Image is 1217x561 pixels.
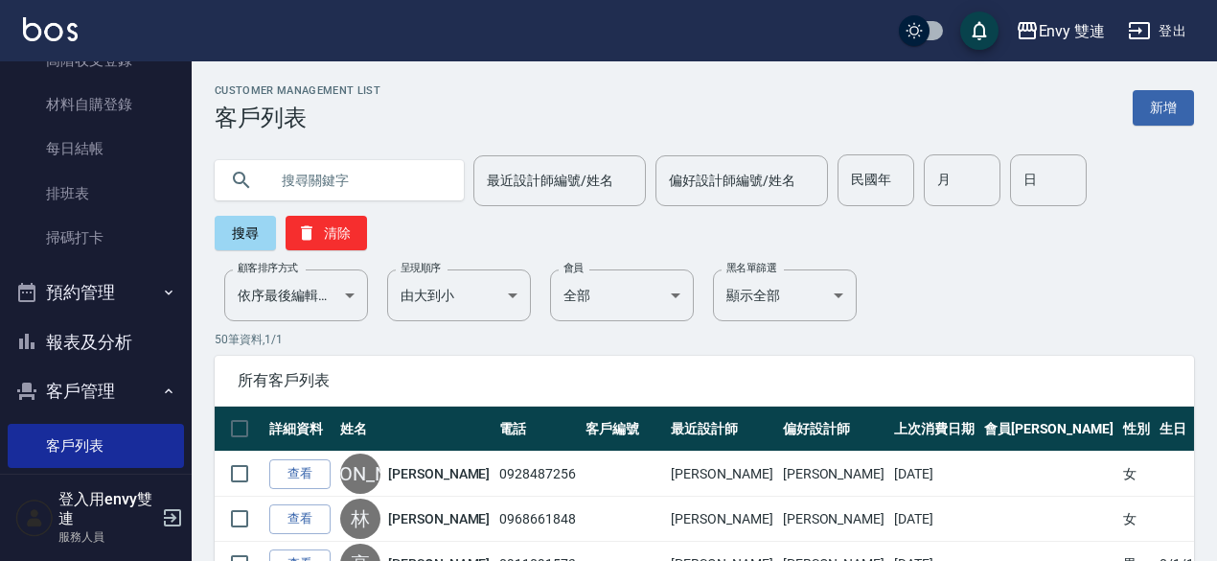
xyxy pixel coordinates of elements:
input: 搜尋關鍵字 [268,154,448,206]
label: 顧客排序方式 [238,261,298,275]
th: 性別 [1118,407,1155,452]
td: [PERSON_NAME] [666,497,777,542]
button: 搜尋 [215,216,276,250]
h3: 客戶列表 [215,105,380,131]
button: 客戶管理 [8,366,184,416]
th: 會員[PERSON_NAME] [979,407,1118,452]
label: 會員 [563,261,584,275]
a: 卡券管理 [8,468,184,512]
a: 新增 [1133,90,1194,126]
td: 0968661848 [494,497,581,542]
th: 姓名 [335,407,494,452]
th: 詳細資料 [264,407,335,452]
a: 查看 [269,504,331,534]
label: 黑名單篩選 [726,261,776,275]
td: [DATE] [889,497,979,542]
img: Logo [23,17,78,41]
th: 偏好設計師 [778,407,889,452]
h2: Customer Management List [215,84,380,97]
th: 上次消費日期 [889,407,979,452]
th: 最近設計師 [666,407,777,452]
td: [PERSON_NAME] [778,497,889,542]
a: 排班表 [8,172,184,216]
td: [PERSON_NAME] [778,452,889,497]
a: [PERSON_NAME] [388,509,490,528]
h5: 登入用envy雙連 [58,490,156,528]
div: 顯示全部 [713,269,857,321]
a: 查看 [269,459,331,489]
th: 生日 [1155,407,1199,452]
button: 預約管理 [8,268,184,317]
button: 登出 [1120,13,1194,49]
div: 由大到小 [387,269,531,321]
a: 掃碼打卡 [8,216,184,260]
td: 女 [1118,452,1155,497]
a: 材料自購登錄 [8,82,184,127]
p: 50 筆資料, 1 / 1 [215,331,1194,348]
span: 所有客戶列表 [238,371,1171,390]
td: 0928487256 [494,452,581,497]
button: Envy 雙連 [1008,12,1114,51]
button: save [960,12,999,50]
div: [PERSON_NAME] [340,454,380,494]
p: 服務人員 [58,528,156,546]
td: 女 [1118,497,1155,542]
td: [PERSON_NAME] [666,452,777,497]
a: 每日結帳 [8,127,184,171]
button: 清除 [286,216,367,250]
img: Person [15,499,54,537]
a: [PERSON_NAME] [388,464,490,483]
div: 全部 [550,269,694,321]
div: Envy 雙連 [1039,19,1106,43]
td: [DATE] [889,452,979,497]
label: 呈現順序 [401,261,441,275]
div: 依序最後編輯時間 [224,269,368,321]
a: 客戶列表 [8,424,184,468]
button: 報表及分析 [8,317,184,367]
div: 林 [340,499,380,539]
th: 電話 [494,407,581,452]
th: 客戶編號 [581,407,667,452]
